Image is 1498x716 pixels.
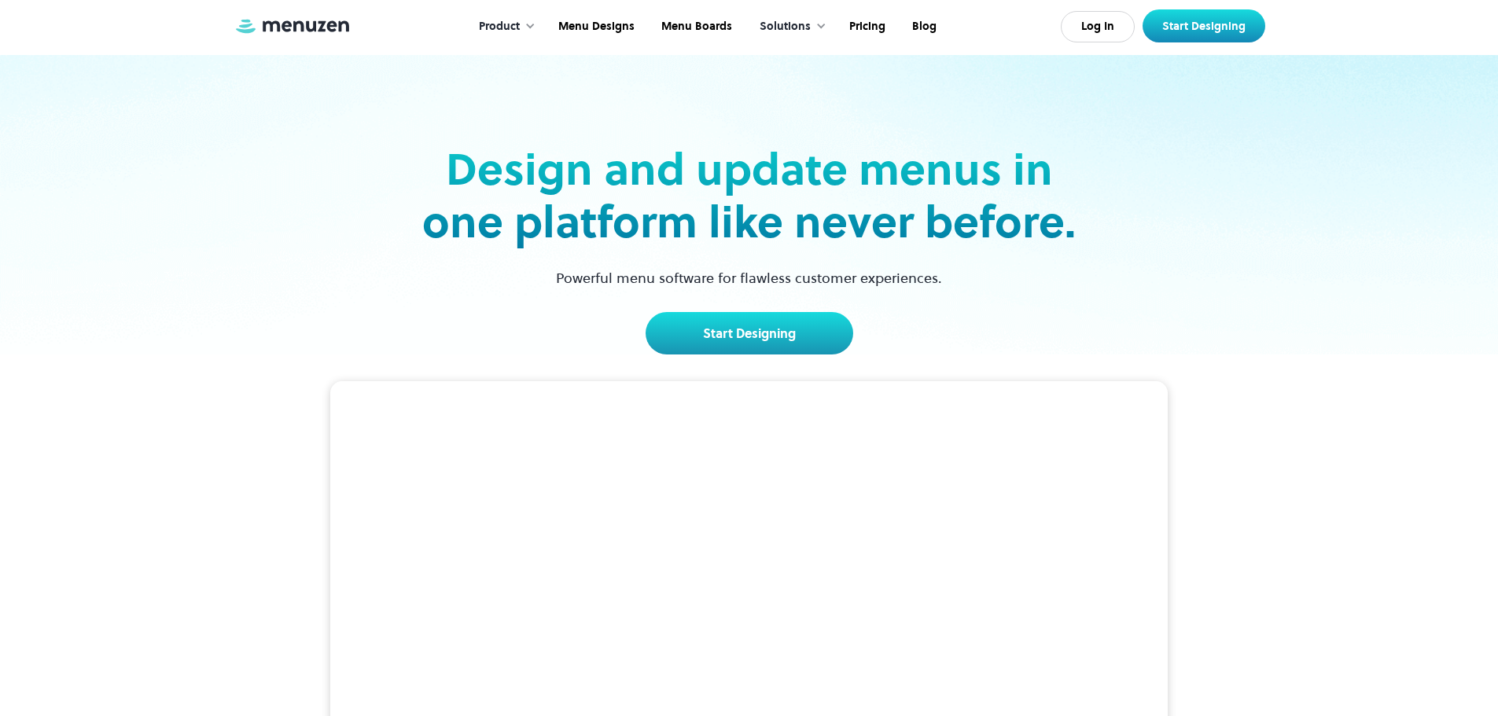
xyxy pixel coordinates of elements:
h2: Design and update menus in one platform like never before. [418,143,1081,248]
a: Start Designing [1143,9,1265,42]
p: Powerful menu software for flawless customer experiences. [536,267,962,288]
a: Menu Designs [543,2,646,51]
a: Menu Boards [646,2,744,51]
a: Start Designing [646,312,853,354]
a: Log In [1061,11,1135,42]
div: Product [479,18,520,35]
a: Blog [897,2,948,51]
div: Solutions [760,18,811,35]
div: Solutions [744,2,834,51]
a: Pricing [834,2,897,51]
div: Product [463,2,543,51]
